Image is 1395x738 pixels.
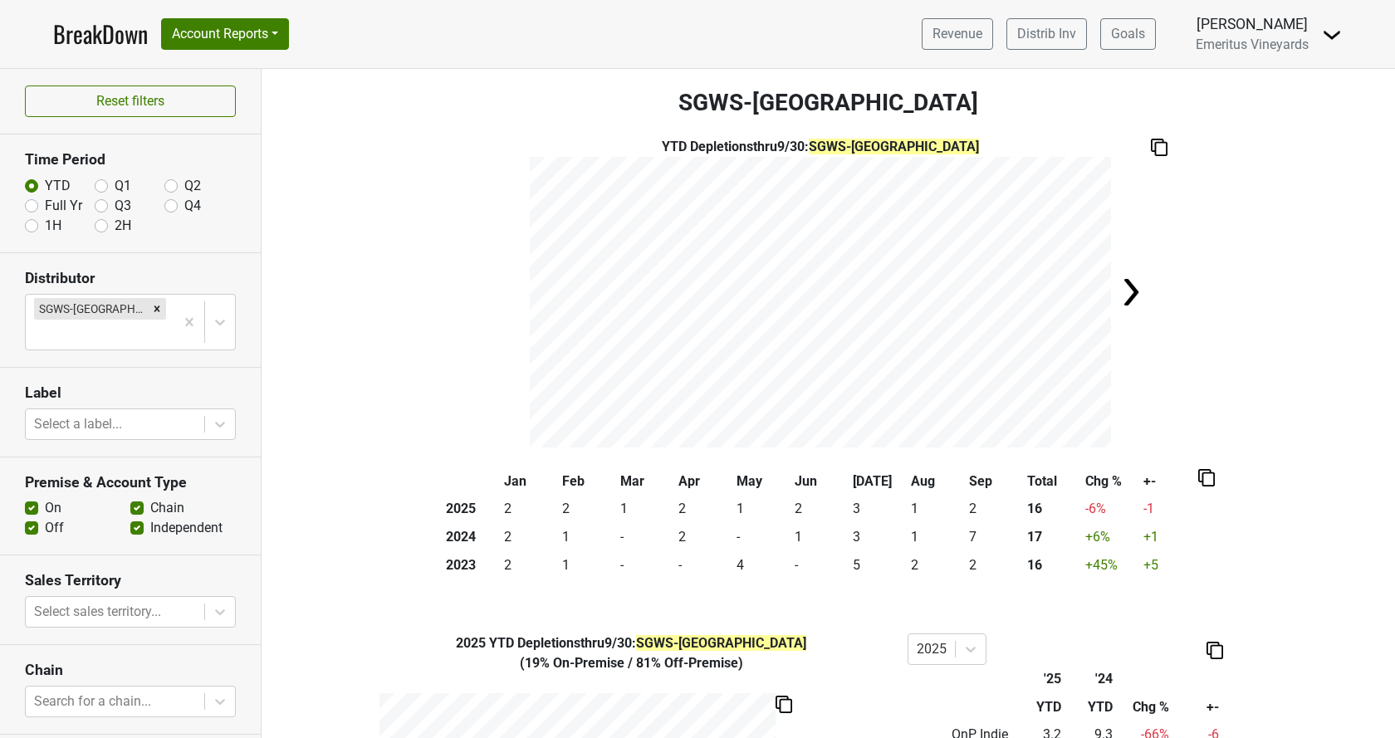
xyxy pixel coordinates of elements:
[25,151,236,169] h3: Time Period
[1065,665,1117,693] th: '24
[501,496,559,524] td: 2
[966,523,1024,551] td: 7
[34,298,148,320] div: SGWS-[GEOGRAPHIC_DATA]
[184,196,201,216] label: Q4
[1065,693,1117,721] th: YTD
[908,523,966,551] td: 1
[45,518,64,538] label: Off
[675,467,733,496] th: Apr
[1006,18,1087,50] a: Distrib Inv
[443,551,501,579] th: 2023
[25,474,236,491] h3: Premise & Account Type
[368,633,895,653] div: YTD Depletions thru 9/30 :
[115,216,131,236] label: 2H
[1322,25,1342,45] img: Dropdown Menu
[559,551,617,579] td: 1
[1140,523,1198,551] td: +1
[53,17,148,51] a: BreakDown
[150,518,223,538] label: Independent
[733,523,791,551] td: -
[791,523,849,551] td: 1
[1082,496,1140,524] td: -6 %
[617,496,675,524] td: 1
[501,523,559,551] td: 2
[25,662,236,679] h3: Chain
[1207,642,1223,659] img: Copy to clipboard
[1024,467,1082,496] th: Total
[908,496,966,524] td: 1
[25,384,236,402] h3: Label
[966,467,1024,496] th: Sep
[530,137,1111,157] div: YTD Depletions thru 9/30 :
[1100,18,1156,50] a: Goals
[791,467,849,496] th: Jun
[617,551,675,579] td: -
[849,551,908,579] td: 5
[1196,37,1309,52] span: Emeritus Vineyards
[501,551,559,579] td: 2
[809,139,979,154] span: SGWS-[GEOGRAPHIC_DATA]
[1140,467,1198,496] th: +-
[908,467,966,496] th: Aug
[922,18,993,50] a: Revenue
[636,635,806,651] span: SGWS-[GEOGRAPHIC_DATA]
[966,551,1024,579] td: 2
[849,523,908,551] td: 3
[45,176,71,196] label: YTD
[1117,693,1172,721] th: Chg %
[1082,551,1140,579] td: +45 %
[184,176,201,196] label: Q2
[908,551,966,579] td: 2
[1024,496,1082,524] th: 16
[1151,139,1167,156] img: Copy to clipboard
[45,498,61,518] label: On
[559,467,617,496] th: Feb
[733,551,791,579] td: 4
[161,18,289,50] button: Account Reports
[791,551,849,579] td: -
[368,653,895,673] div: ( 19% On-Premise / 81% Off-Premise )
[25,86,236,117] button: Reset filters
[45,196,82,216] label: Full Yr
[115,176,131,196] label: Q1
[45,216,61,236] label: 1H
[1198,469,1215,486] img: Copy to clipboard
[675,496,733,524] td: 2
[1024,523,1082,551] th: 17
[1196,13,1309,35] div: [PERSON_NAME]
[262,89,1395,117] h3: SGWS-[GEOGRAPHIC_DATA]
[443,523,501,551] th: 2024
[443,496,501,524] th: 2025
[148,298,166,320] div: Remove SGWS-MN
[733,496,791,524] td: 1
[1082,467,1140,496] th: Chg %
[849,496,908,524] td: 3
[733,467,791,496] th: May
[559,496,617,524] td: 2
[617,523,675,551] td: -
[1024,551,1082,579] th: 16
[849,467,908,496] th: [DATE]
[501,467,559,496] th: Jan
[1140,496,1198,524] td: -1
[25,572,236,589] h3: Sales Territory
[791,496,849,524] td: 2
[1012,665,1065,693] th: '25
[776,696,792,713] img: Copy to clipboard
[115,196,131,216] label: Q3
[675,551,733,579] td: -
[1114,276,1148,309] img: Arrow right
[25,270,236,287] h3: Distributor
[966,496,1024,524] td: 2
[1172,693,1222,721] th: +-
[150,498,184,518] label: Chain
[1012,693,1065,721] th: YTD
[456,635,489,651] span: 2025
[617,467,675,496] th: Mar
[559,523,617,551] td: 1
[1140,551,1198,579] td: +5
[675,523,733,551] td: 2
[1082,523,1140,551] td: +6 %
